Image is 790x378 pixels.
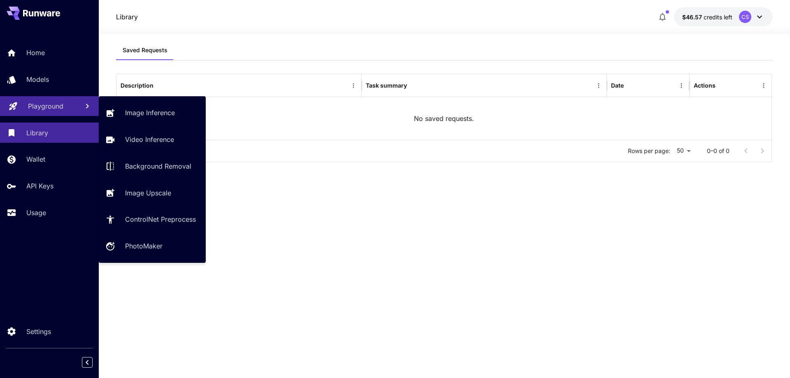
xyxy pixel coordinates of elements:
p: ControlNet Preprocess [125,214,196,224]
p: Image Inference [125,108,175,118]
p: Usage [26,208,46,218]
p: Playground [28,101,63,111]
button: Menu [758,80,769,91]
button: Sort [408,80,419,91]
button: Collapse sidebar [82,357,93,368]
p: Library [26,128,48,138]
a: ControlNet Preprocess [99,209,206,230]
p: Video Inference [125,135,174,144]
span: credits left [704,14,732,21]
nav: breadcrumb [116,12,138,22]
button: Menu [676,80,687,91]
p: API Keys [26,181,53,191]
span: Saved Requests [123,46,167,54]
p: Background Removal [125,161,191,171]
span: $46.57 [682,14,704,21]
a: PhotoMaker [99,236,206,256]
p: Models [26,74,49,84]
a: Video Inference [99,130,206,150]
a: Image Upscale [99,183,206,203]
p: Home [26,48,45,58]
p: Settings [26,327,51,336]
div: Description [121,82,153,89]
button: Menu [593,80,604,91]
button: $46.56943 [674,7,773,26]
button: Sort [625,80,636,91]
div: Actions [694,82,716,89]
a: Image Inference [99,103,206,123]
div: CS [739,11,751,23]
div: $46.56943 [682,13,732,21]
p: Library [116,12,138,22]
a: Background Removal [99,156,206,176]
p: PhotoMaker [125,241,163,251]
button: Sort [154,80,166,91]
p: Rows per page: [628,147,670,155]
p: Wallet [26,154,45,164]
p: Image Upscale [125,188,171,198]
p: No saved requests. [414,114,474,123]
div: Collapse sidebar [88,355,99,370]
p: 0–0 of 0 [707,147,730,155]
div: Task summary [366,82,407,89]
div: 50 [674,145,694,157]
div: Date [611,82,624,89]
button: Menu [348,80,359,91]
